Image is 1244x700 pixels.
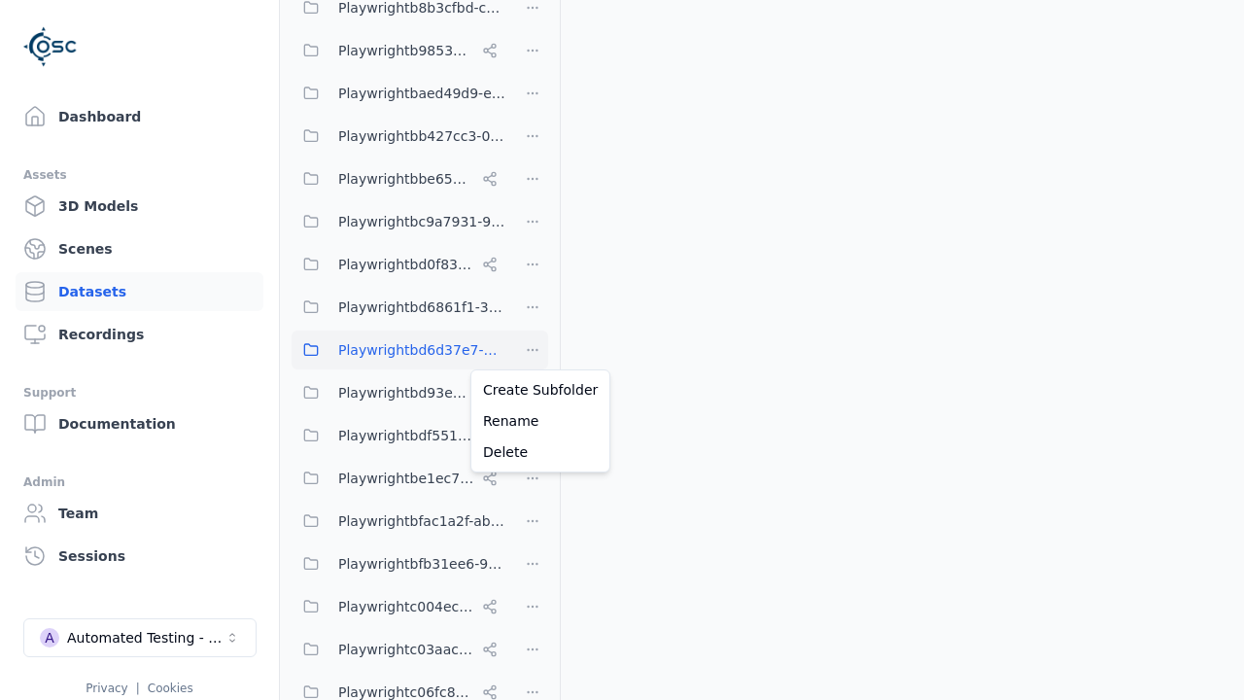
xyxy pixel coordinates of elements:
a: Rename [475,405,605,437]
a: Create Subfolder [475,374,605,405]
a: Delete [475,437,605,468]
